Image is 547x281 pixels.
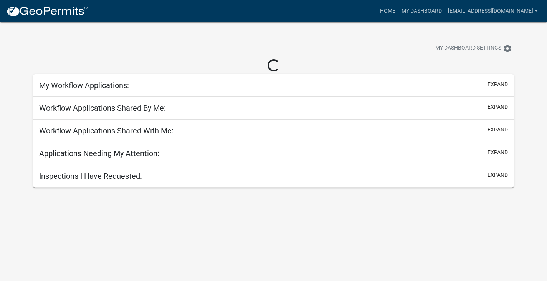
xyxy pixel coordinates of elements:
[488,103,508,111] button: expand
[435,44,501,53] span: My Dashboard Settings
[398,4,445,18] a: My Dashboard
[488,171,508,179] button: expand
[39,126,174,135] h5: Workflow Applications Shared With Me:
[39,81,129,90] h5: My Workflow Applications:
[488,126,508,134] button: expand
[488,148,508,156] button: expand
[39,103,166,113] h5: Workflow Applications Shared By Me:
[377,4,398,18] a: Home
[39,149,159,158] h5: Applications Needing My Attention:
[39,171,142,181] h5: Inspections I Have Requested:
[445,4,541,18] a: [EMAIL_ADDRESS][DOMAIN_NAME]
[503,44,512,53] i: settings
[429,41,518,56] button: My Dashboard Settingssettings
[488,80,508,88] button: expand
